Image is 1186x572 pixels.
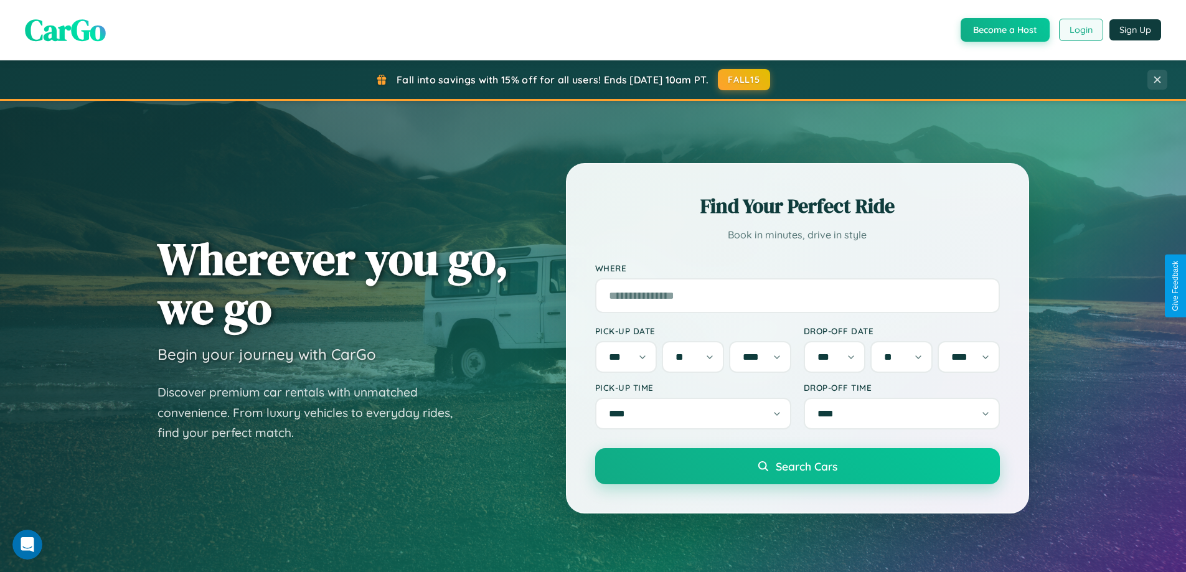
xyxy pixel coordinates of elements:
label: Drop-off Date [804,326,1000,336]
span: Fall into savings with 15% off for all users! Ends [DATE] 10am PT. [397,73,708,86]
h1: Wherever you go, we go [158,234,509,332]
button: Login [1059,19,1103,41]
h3: Begin your journey with CarGo [158,345,376,363]
button: Search Cars [595,448,1000,484]
span: CarGo [25,9,106,50]
label: Pick-up Time [595,382,791,393]
button: Become a Host [961,18,1050,42]
label: Pick-up Date [595,326,791,336]
span: Search Cars [776,459,837,473]
h2: Find Your Perfect Ride [595,192,1000,220]
iframe: Intercom live chat [12,530,42,560]
div: Give Feedback [1171,261,1180,311]
label: Drop-off Time [804,382,1000,393]
p: Discover premium car rentals with unmatched convenience. From luxury vehicles to everyday rides, ... [158,382,469,443]
p: Book in minutes, drive in style [595,226,1000,244]
button: Sign Up [1109,19,1161,40]
button: FALL15 [718,69,770,90]
label: Where [595,263,1000,273]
